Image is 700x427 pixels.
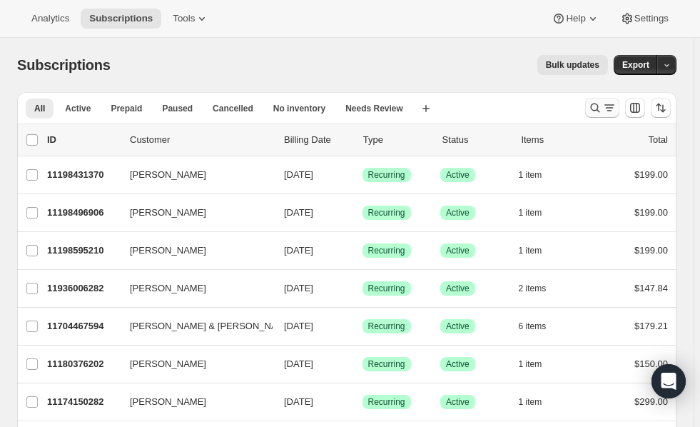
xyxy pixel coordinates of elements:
span: Settings [634,13,669,24]
p: Total [649,133,668,147]
span: 1 item [519,245,542,256]
span: [DATE] [284,207,313,218]
p: Billing Date [284,133,352,147]
span: Active [446,358,470,370]
div: 11704467594[PERSON_NAME] & [PERSON_NAME][DATE]SuccessRecurringSuccessActive6 items$179.21 [47,316,668,336]
div: 11936006282[PERSON_NAME][DATE]SuccessRecurringSuccessActive2 items$147.84 [47,278,668,298]
span: Recurring [368,245,405,256]
span: Active [446,321,470,332]
button: 1 item [519,241,558,261]
span: 6 items [519,321,547,332]
button: Search and filter results [585,98,619,118]
div: Open Intercom Messenger [651,364,686,398]
button: 1 item [519,354,558,374]
button: 1 item [519,392,558,412]
button: 1 item [519,203,558,223]
p: 11704467594 [47,319,118,333]
span: Bulk updates [546,59,599,71]
span: 1 item [519,169,542,181]
p: 11198595210 [47,243,118,258]
span: $147.84 [634,283,668,293]
div: 11198431370[PERSON_NAME][DATE]SuccessRecurringSuccessActive1 item$199.00 [47,165,668,185]
p: Status [442,133,510,147]
p: 11198496906 [47,206,118,220]
span: 1 item [519,396,542,408]
span: [DATE] [284,358,313,369]
span: $179.21 [634,321,668,331]
button: Customize table column order and visibility [625,98,645,118]
button: Help [543,9,608,29]
span: Recurring [368,207,405,218]
p: 11174150282 [47,395,118,409]
button: Sort the results [651,98,671,118]
div: 11198595210[PERSON_NAME][DATE]SuccessRecurringSuccessActive1 item$199.00 [47,241,668,261]
span: No inventory [273,103,325,114]
button: Tools [164,9,218,29]
span: [PERSON_NAME] [130,395,206,409]
div: 11198496906[PERSON_NAME][DATE]SuccessRecurringSuccessActive1 item$199.00 [47,203,668,223]
span: [PERSON_NAME] & [PERSON_NAME] [130,319,294,333]
span: $199.00 [634,207,668,218]
span: $150.00 [634,358,668,369]
button: [PERSON_NAME] [121,391,264,413]
span: Recurring [368,283,405,294]
div: 11174150282[PERSON_NAME][DATE]SuccessRecurringSuccessActive1 item$299.00 [47,392,668,412]
span: [DATE] [284,245,313,256]
button: Settings [612,9,677,29]
div: IDCustomerBilling DateTypeStatusItemsTotal [47,133,668,147]
span: [DATE] [284,396,313,407]
span: [PERSON_NAME] [130,168,206,182]
button: Bulk updates [537,55,608,75]
span: Paused [162,103,193,114]
span: Active [446,169,470,181]
button: [PERSON_NAME] [121,201,264,224]
button: [PERSON_NAME] [121,239,264,262]
span: 2 items [519,283,547,294]
span: Subscriptions [89,13,153,24]
span: [PERSON_NAME] [130,206,206,220]
span: 1 item [519,358,542,370]
span: $199.00 [634,245,668,256]
span: Analytics [31,13,69,24]
button: Create new view [415,99,437,119]
span: Cancelled [213,103,253,114]
span: [DATE] [284,169,313,180]
button: Export [614,55,658,75]
p: 11198431370 [47,168,118,182]
button: [PERSON_NAME] [121,353,264,376]
button: Analytics [23,9,78,29]
span: $299.00 [634,396,668,407]
div: Type [363,133,431,147]
div: Items [521,133,589,147]
button: [PERSON_NAME] & [PERSON_NAME] [121,315,264,338]
button: 2 items [519,278,562,298]
p: 11180376202 [47,357,118,371]
button: Subscriptions [81,9,161,29]
span: Help [566,13,585,24]
button: 6 items [519,316,562,336]
span: Active [446,283,470,294]
span: Export [622,59,649,71]
span: Recurring [368,396,405,408]
span: [PERSON_NAME] [130,281,206,296]
span: Recurring [368,169,405,181]
span: 1 item [519,207,542,218]
p: ID [47,133,118,147]
span: All [34,103,45,114]
p: 11936006282 [47,281,118,296]
span: $199.00 [634,169,668,180]
span: Recurring [368,358,405,370]
span: Active [446,207,470,218]
span: Active [65,103,91,114]
span: [PERSON_NAME] [130,357,206,371]
span: [DATE] [284,321,313,331]
span: Recurring [368,321,405,332]
button: [PERSON_NAME] [121,277,264,300]
span: Active [446,245,470,256]
span: [PERSON_NAME] [130,243,206,258]
span: [DATE] [284,283,313,293]
span: Active [446,396,470,408]
span: Prepaid [111,103,142,114]
span: Tools [173,13,195,24]
p: Customer [130,133,273,147]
